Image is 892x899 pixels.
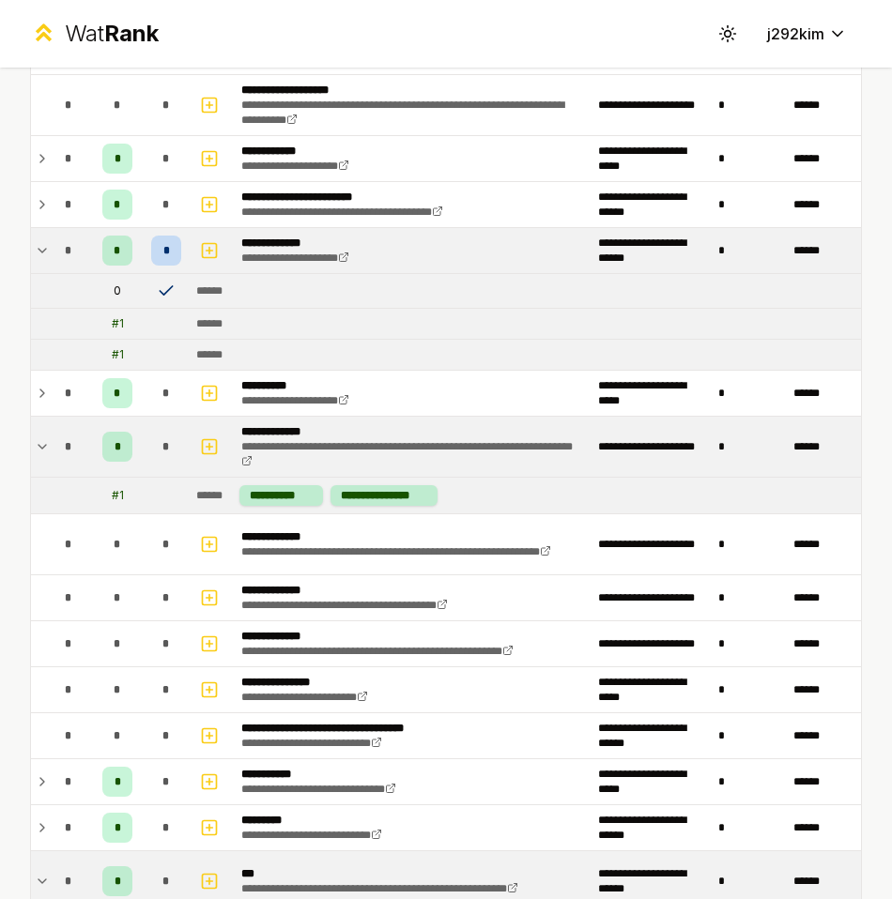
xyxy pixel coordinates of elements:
div: # 1 [112,488,124,503]
span: Rank [104,20,159,47]
div: Wat [65,19,159,49]
button: j292kim [752,17,862,51]
div: # 1 [112,316,124,331]
td: 0 [91,274,144,308]
span: j292kim [767,23,824,45]
div: # 1 [112,347,124,362]
a: WatRank [30,19,159,49]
